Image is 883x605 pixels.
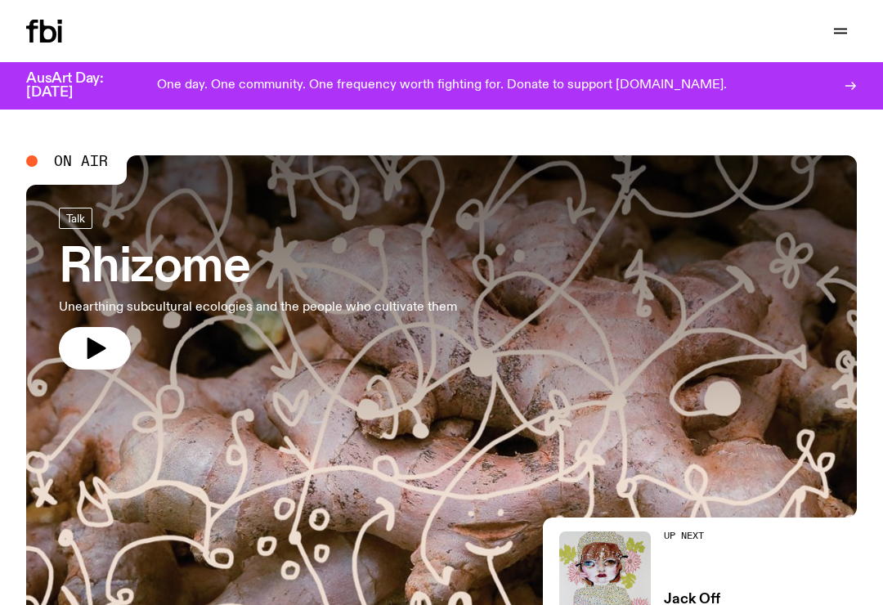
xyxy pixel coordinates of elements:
a: RhizomeUnearthing subcultural ecologies and the people who cultivate them [59,208,457,370]
p: One day. One community. One frequency worth fighting for. Donate to support [DOMAIN_NAME]. [157,78,727,93]
span: Talk [66,212,85,224]
a: Talk [59,208,92,229]
h3: Rhizome [59,245,457,291]
p: Unearthing subcultural ecologies and the people who cultivate them [59,298,457,317]
span: On Air [54,154,108,168]
h2: Up Next [664,531,786,540]
h3: AusArt Day: [DATE] [26,72,131,100]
